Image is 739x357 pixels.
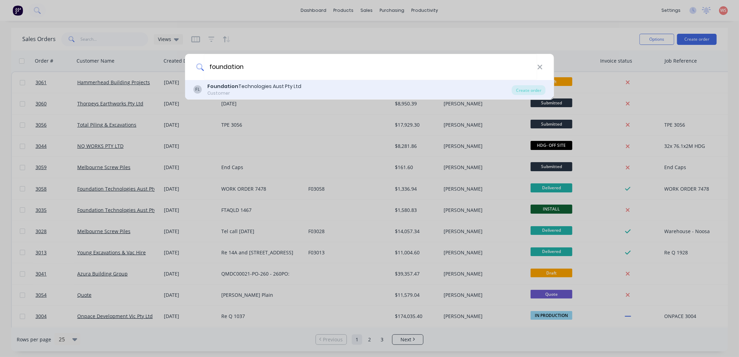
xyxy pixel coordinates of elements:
input: Enter a customer name to create a new order... [204,54,537,80]
b: Foundation [207,83,238,90]
div: FL [193,85,202,94]
div: Customer [207,90,301,96]
div: Technologies Aust Pty Ltd [207,83,301,90]
div: Create order [512,85,546,95]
